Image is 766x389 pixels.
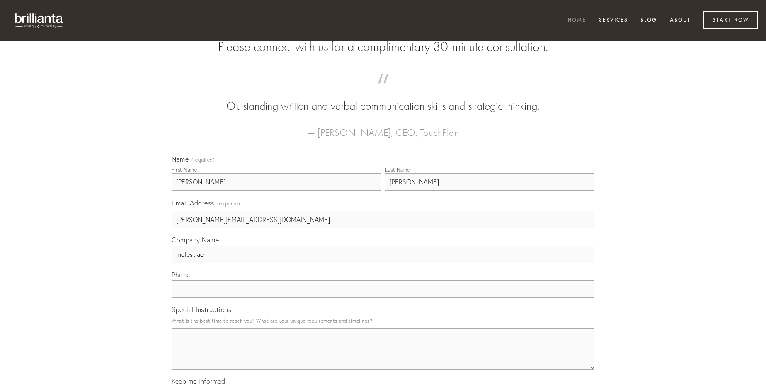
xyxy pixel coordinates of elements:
[594,14,633,27] a: Services
[172,377,225,385] span: Keep me informed
[703,11,758,29] a: Start Now
[172,315,594,326] p: What is the best time to reach you? What are your unique requirements and timelines?
[562,14,591,27] a: Home
[172,167,197,173] div: First Name
[172,305,231,314] span: Special Instructions
[385,167,410,173] div: Last Name
[172,199,214,207] span: Email Address
[635,14,662,27] a: Blog
[172,39,594,55] h2: Please connect with us for a complimentary 30-minute consultation.
[172,236,219,244] span: Company Name
[8,8,70,32] img: brillianta - research, strategy, marketing
[185,114,581,141] figcaption: — [PERSON_NAME], CEO, TouchPlan
[664,14,696,27] a: About
[185,82,581,114] blockquote: Outstanding written and verbal communication skills and strategic thinking.
[217,198,240,209] span: (required)
[191,157,215,162] span: (required)
[172,271,190,279] span: Phone
[185,82,581,98] span: “
[172,155,189,163] span: Name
